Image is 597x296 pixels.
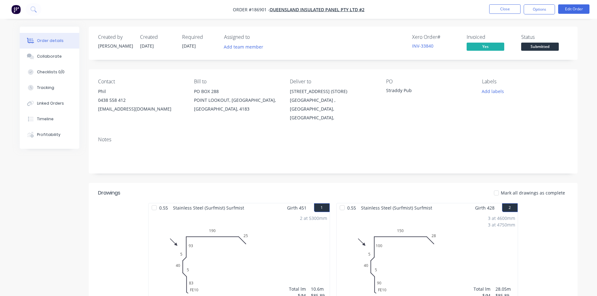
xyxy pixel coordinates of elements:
[20,111,79,127] button: Timeline
[20,127,79,143] button: Profitability
[290,87,376,96] div: [STREET_ADDRESS] (STORE)
[20,96,79,111] button: Linked Orders
[300,215,327,221] div: 2 at 5300mm
[359,203,435,212] span: Stainless Steel (Surfmist) Surfmist
[157,203,170,212] span: 0.55
[224,34,287,40] div: Assigned to
[182,34,217,40] div: Required
[98,79,184,85] div: Contact
[488,221,515,228] div: 3 at 4750mm
[194,87,280,96] div: PO BOX 288
[502,203,518,212] button: 2
[345,203,359,212] span: 0.55
[37,116,54,122] div: Timeline
[194,96,280,113] div: POINT LOOKOUT, [GEOGRAPHIC_DATA], [GEOGRAPHIC_DATA], 4183
[412,34,459,40] div: Xero Order #
[521,43,559,52] button: Submitted
[311,286,327,292] div: 10.6m
[20,49,79,64] button: Collaborate
[140,34,175,40] div: Created
[182,43,196,49] span: [DATE]
[521,43,559,50] span: Submitted
[270,7,364,13] a: Queensland Insulated Panel Pty Ltd #2
[37,85,54,91] div: Tracking
[98,34,133,40] div: Created by
[501,190,565,196] span: Mark all drawings as complete
[524,4,555,14] button: Options
[37,69,65,75] div: Checklists 0/0
[386,79,472,85] div: PO
[37,54,62,59] div: Collaborate
[20,33,79,49] button: Order details
[314,203,330,212] button: 1
[290,79,376,85] div: Deliver to
[37,101,64,106] div: Linked Orders
[98,96,184,105] div: 0438 558 412
[412,43,433,49] a: INV-33840
[11,5,21,14] img: Factory
[98,43,133,49] div: [PERSON_NAME]
[233,7,270,13] span: Order #186901 -
[220,43,266,51] button: Add team member
[98,189,120,197] div: Drawings
[98,137,568,143] div: Notes
[475,203,495,212] span: Girth 428
[194,87,280,113] div: PO BOX 288POINT LOOKOUT, [GEOGRAPHIC_DATA], [GEOGRAPHIC_DATA], 4183
[467,43,504,50] span: Yes
[479,87,507,96] button: Add labels
[289,286,306,292] div: Total lm
[482,79,568,85] div: Labels
[20,80,79,96] button: Tracking
[558,4,589,14] button: Edit Order
[386,87,464,96] div: Straddy Pub
[290,87,376,122] div: [STREET_ADDRESS] (STORE)[GEOGRAPHIC_DATA] , [GEOGRAPHIC_DATA], [GEOGRAPHIC_DATA],
[140,43,154,49] span: [DATE]
[290,96,376,122] div: [GEOGRAPHIC_DATA] , [GEOGRAPHIC_DATA], [GEOGRAPHIC_DATA],
[194,79,280,85] div: Bill to
[287,203,306,212] span: Girth 451
[98,105,184,113] div: [EMAIL_ADDRESS][DOMAIN_NAME]
[37,132,60,138] div: Profitability
[489,4,521,14] button: Close
[20,64,79,80] button: Checklists 0/0
[98,87,184,96] div: Phil
[495,286,515,292] div: 28.05m
[521,34,568,40] div: Status
[474,286,490,292] div: Total lm
[488,215,515,221] div: 3 at 4600mm
[224,43,267,51] button: Add team member
[170,203,247,212] span: Stainless Steel (Surfmist) Surfmist
[467,34,514,40] div: Invoiced
[98,87,184,113] div: Phil0438 558 412[EMAIL_ADDRESS][DOMAIN_NAME]
[37,38,64,44] div: Order details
